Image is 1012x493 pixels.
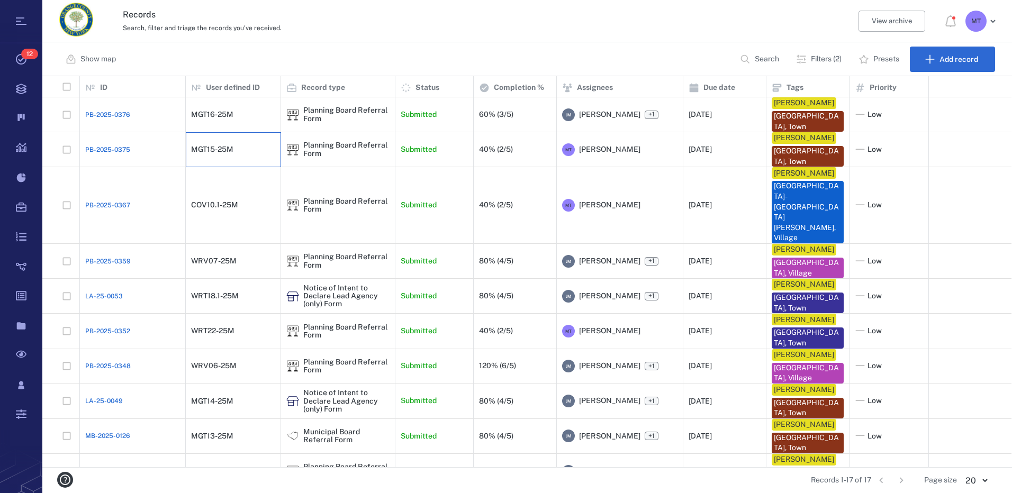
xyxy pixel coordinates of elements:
[774,133,834,143] div: [PERSON_NAME]
[303,389,390,413] div: Notice of Intent to Declare Lead Agency (only) Form
[85,200,130,210] a: PB-2025-0367
[286,199,299,212] img: icon Planning Board Referral Form
[811,475,871,486] span: Records 1-17 of 17
[689,257,712,265] div: [DATE]
[479,292,513,300] div: 80% (4/5)
[646,432,657,441] span: +1
[286,395,299,407] div: Notice of Intent to Declare Lead Agency (only) Form
[85,145,130,154] a: PB-2025-0375
[401,396,437,406] p: Submitted
[286,290,299,303] div: Notice of Intent to Declare Lead Agency (only) Form
[868,466,882,477] span: Low
[579,431,640,442] span: [PERSON_NAME]
[479,201,513,209] div: 40% (2/5)
[494,83,544,93] p: Completion %
[479,432,513,440] div: 80% (4/5)
[191,397,233,405] div: MGT14-25M
[957,474,995,487] div: 20
[191,327,234,335] div: WRT22-25M
[191,111,233,118] div: MGT16-25M
[85,361,131,371] span: PB-2025-0348
[774,398,842,418] div: [GEOGRAPHIC_DATA], Town
[579,200,640,211] span: [PERSON_NAME]
[579,256,640,267] span: [PERSON_NAME]
[689,432,712,440] div: [DATE]
[286,199,299,212] div: Planning Board Referral Form
[774,350,834,360] div: [PERSON_NAME]
[790,47,850,72] button: Filters (2)
[286,325,299,337] img: icon Planning Board Referral Form
[24,7,46,17] span: Help
[868,144,882,155] span: Low
[562,290,575,303] div: J M
[689,397,712,405] div: [DATE]
[286,108,299,121] div: Planning Board Referral Form
[303,463,390,479] div: Planning Board Referral Form
[774,385,834,395] div: [PERSON_NAME]
[579,144,640,155] span: [PERSON_NAME]
[401,431,437,442] p: Submitted
[787,83,803,93] p: Tags
[85,291,123,301] a: LA-25-0053
[774,258,842,278] div: [GEOGRAPHIC_DATA], Village
[689,111,712,118] div: [DATE]
[303,141,390,158] div: Planning Board Referral Form
[85,257,131,266] a: PB-2025-0359
[59,3,93,36] img: Orange County Planning Department logo
[689,362,712,370] div: [DATE]
[965,11,987,32] div: M T
[286,360,299,372] img: icon Planning Board Referral Form
[286,255,299,268] img: icon Planning Board Referral Form
[868,431,882,442] span: Low
[774,168,834,179] div: [PERSON_NAME]
[303,106,390,123] div: Planning Board Referral Form
[479,362,516,370] div: 120% (6/5)
[924,475,957,486] span: Page size
[85,326,130,336] span: PB-2025-0352
[703,83,735,93] p: Due date
[479,111,513,118] div: 60% (3/5)
[206,83,260,93] p: User defined ID
[868,326,882,336] span: Low
[689,327,712,335] div: [DATE]
[774,111,842,132] div: [GEOGRAPHIC_DATA], Town
[286,430,299,442] img: icon Municipal Board Referral Form
[191,432,233,440] div: MGT13-25M
[689,145,712,153] div: [DATE]
[645,292,658,300] span: +1
[577,83,613,93] p: Assignees
[401,256,437,267] p: Submitted
[85,431,130,441] a: MB-2025-0126
[123,24,282,32] span: Search, filter and triage the records you've received.
[303,358,390,375] div: Planning Board Referral Form
[85,396,123,406] a: LA-25-0049
[401,200,437,211] p: Submitted
[286,360,299,372] div: Planning Board Referral Form
[645,397,658,405] span: +1
[868,109,882,120] span: Low
[774,98,834,108] div: [PERSON_NAME]
[562,255,575,268] div: J M
[85,467,131,476] a: PB-2025-0334
[774,419,834,430] div: [PERSON_NAME]
[191,362,237,370] div: WRV06-25M
[562,465,575,478] div: J M
[734,47,788,72] button: Search
[774,363,842,384] div: [GEOGRAPHIC_DATA], Village
[774,244,834,255] div: [PERSON_NAME]
[401,109,437,120] p: Submitted
[191,201,238,209] div: COV10.1-25M
[774,327,842,348] div: [GEOGRAPHIC_DATA], Town
[286,108,299,121] img: icon Planning Board Referral Form
[562,108,575,121] div: J M
[303,253,390,269] div: Planning Board Referral Form
[579,291,640,302] span: [PERSON_NAME]
[646,291,657,300] span: +1
[645,362,658,370] span: +1
[286,430,299,442] div: Municipal Board Referral Form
